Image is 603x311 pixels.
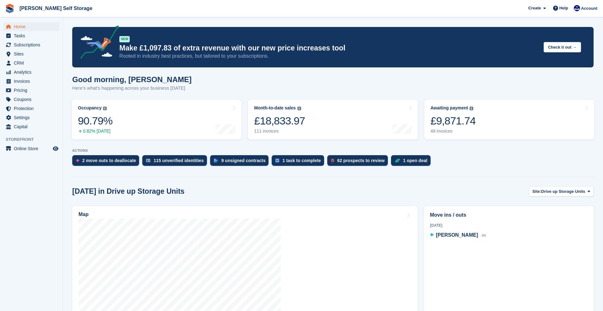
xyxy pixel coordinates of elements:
[14,95,52,104] span: Coupons
[72,75,192,84] h1: Good morning, [PERSON_NAME]
[3,95,59,104] a: menu
[482,233,486,238] span: 44
[436,232,478,238] span: [PERSON_NAME]
[14,50,52,58] span: Sites
[14,122,52,131] span: Capital
[214,159,218,162] img: contract_signature_icon-13c848040528278c33f63329250d36e43548de30e8caae1d1a13099fd9432cc5.svg
[403,158,427,163] div: 1 open deal
[3,86,59,95] a: menu
[72,100,242,140] a: Occupancy 90.79% 0.82% [DATE]
[72,149,594,153] p: ACTIONS
[142,155,210,169] a: 115 unverified identities
[14,77,52,86] span: Invoices
[431,105,468,111] div: Awaiting payment
[528,5,541,11] span: Create
[78,114,112,127] div: 90.79%
[337,158,385,163] div: 62 prospects to review
[14,113,52,122] span: Settings
[154,158,204,163] div: 115 unverified identities
[52,145,59,152] a: Preview store
[395,158,400,163] img: deal-1b604bf984904fb50ccaf53a9ad4b4a5d6e5aea283cecdc64d6e3604feb123c2.svg
[76,159,79,162] img: move_outs_to_deallocate_icon-f764333ba52eb49d3ac5e1228854f67142a1ed5810a6f6cc68b1a99e826820c5.svg
[72,85,192,92] p: Here's what's happening across your business [DATE]
[14,104,52,113] span: Protection
[14,59,52,67] span: CRM
[14,31,52,40] span: Tasks
[14,144,52,153] span: Online Store
[3,104,59,113] a: menu
[14,40,52,49] span: Subscriptions
[3,40,59,49] a: menu
[3,122,59,131] a: menu
[103,107,107,110] img: icon-info-grey-7440780725fd019a000dd9b08b2336e03edf1995a4989e88bcd33f0948082b44.svg
[574,5,580,11] img: Justin Farthing
[3,59,59,67] a: menu
[75,25,119,61] img: price-adjustments-announcement-icon-8257ccfd72463d97f412b2fc003d46551f7dbcb40ab6d574587a9cd5c0d94...
[3,113,59,122] a: menu
[532,188,541,195] span: Site:
[79,212,89,217] h2: Map
[544,42,581,52] button: Check it out →
[3,68,59,76] a: menu
[430,231,486,240] a: [PERSON_NAME] 44
[82,158,136,163] div: 2 move outs to deallocate
[430,223,588,228] div: [DATE]
[3,22,59,31] a: menu
[146,159,150,162] img: verify_identity-adf6edd0f0f0b5bbfe63781bf79b02c33cf7c696d77639b501bdc392416b5a36.svg
[119,44,539,53] p: Make £1,097.83 of extra revenue with our new price increases tool
[331,159,334,162] img: prospect-51fa495bee0391a8d652442698ab0144808aea92771e9ea1ae160a38d050c398.svg
[17,3,95,13] a: [PERSON_NAME] Self Storage
[470,107,473,110] img: icon-info-grey-7440780725fd019a000dd9b08b2336e03edf1995a4989e88bcd33f0948082b44.svg
[581,5,597,12] span: Account
[221,158,266,163] div: 9 unsigned contracts
[14,22,52,31] span: Home
[282,158,321,163] div: 1 task to complete
[210,155,272,169] a: 9 unsigned contracts
[424,100,594,140] a: Awaiting payment £9,871.74 48 invoices
[78,129,112,134] div: 0.82% [DATE]
[272,155,327,169] a: 1 task to complete
[431,129,476,134] div: 48 invoices
[3,50,59,58] a: menu
[254,114,305,127] div: £18,833.97
[72,155,142,169] a: 2 move outs to deallocate
[78,105,101,111] div: Occupancy
[5,4,14,13] img: stora-icon-8386f47178a22dfd0bd8f6a31ec36ba5ce8667c1dd55bd0f319d3a0aa187defe.svg
[119,36,130,42] div: NEW
[254,129,305,134] div: 111 invoices
[3,77,59,86] a: menu
[297,107,301,110] img: icon-info-grey-7440780725fd019a000dd9b08b2336e03edf1995a4989e88bcd33f0948082b44.svg
[119,53,539,60] p: Rooted in industry best practices, but tailored to your subscriptions.
[275,159,279,162] img: task-75834270c22a3079a89374b754ae025e5fb1db73e45f91037f5363f120a921f8.svg
[391,155,434,169] a: 1 open deal
[14,86,52,95] span: Pricing
[3,31,59,40] a: menu
[430,211,588,219] h2: Move ins / outs
[431,114,476,127] div: £9,871.74
[72,187,184,196] h2: [DATE] in Drive up Storage Units
[3,144,59,153] a: menu
[6,136,62,143] span: Storefront
[559,5,568,11] span: Help
[14,68,52,76] span: Analytics
[327,155,391,169] a: 62 prospects to review
[541,188,585,195] span: Drive up Storage Units
[248,100,418,140] a: Month-to-date sales £18,833.97 111 invoices
[254,105,296,111] div: Month-to-date sales
[529,186,594,197] button: Site: Drive up Storage Units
